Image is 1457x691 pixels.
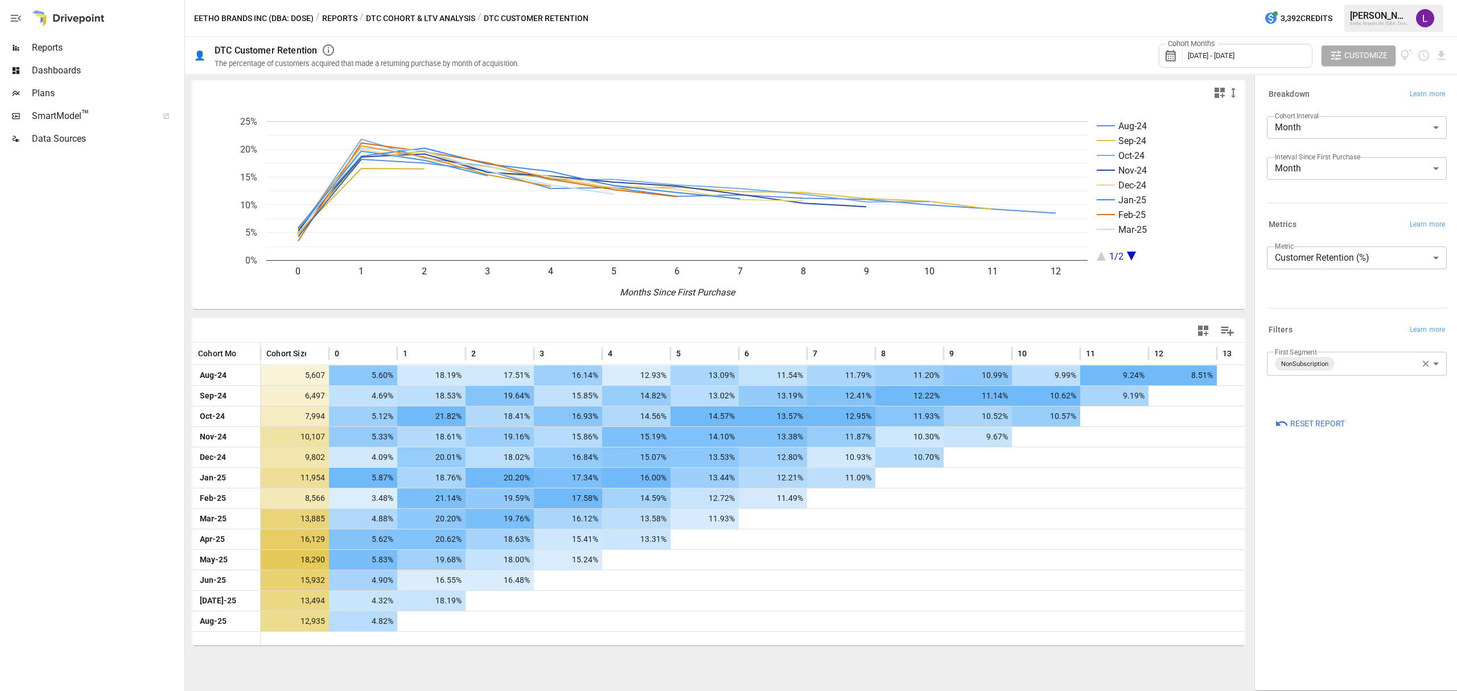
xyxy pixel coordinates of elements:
span: 16.93% [540,406,600,426]
span: 12.22% [881,386,941,406]
span: 17.34% [540,468,600,488]
span: 18,290 [266,550,327,570]
h6: Breakdown [1269,88,1310,101]
span: [DATE] - [DATE] [1188,51,1234,60]
div: A chart. [192,104,1245,309]
button: DTC Cohort & LTV Analysis [366,11,475,26]
span: 15.41% [540,529,600,549]
text: Mar-25 [1118,224,1147,235]
text: Oct-24 [1118,150,1145,161]
span: 13,494 [266,591,327,611]
span: 20.01% [403,447,463,467]
button: Sort [340,345,356,361]
button: Schedule report [1417,49,1430,62]
span: 20.62% [403,529,463,549]
span: 16,129 [266,529,327,549]
span: 19.59% [471,488,532,508]
span: 18.19% [403,591,463,611]
span: 10.70% [881,447,941,467]
span: 4.88% [335,509,395,529]
text: Sep-24 [1118,135,1146,146]
span: 5.87% [335,468,395,488]
span: 1 [403,348,408,359]
button: Sort [409,345,425,361]
span: 15.19% [608,427,668,447]
span: 9.99% [1018,365,1078,385]
span: 4.69% [335,386,395,406]
button: Sort [887,345,903,361]
span: 12.41% [813,386,873,406]
span: 9.19% [1086,386,1146,406]
span: 21.82% [403,406,463,426]
span: Sep-24 [198,386,254,406]
span: 18.61% [403,427,463,447]
button: Reset Report [1267,413,1353,434]
label: First Segment [1275,347,1317,357]
button: Libby Knowles [1409,2,1441,34]
div: Month [1267,157,1447,180]
span: May-25 [198,550,254,570]
span: 12,935 [266,611,327,631]
span: 5.60% [335,365,395,385]
span: 18.41% [471,406,532,426]
span: 19.68% [403,550,463,570]
span: 11.14% [949,386,1010,406]
span: 11.54% [744,365,805,385]
text: Feb-25 [1118,209,1146,220]
span: SmartModel [32,109,150,123]
span: 13.58% [608,509,668,529]
div: 👤 [194,50,205,61]
button: Sort [1096,345,1112,361]
span: 18.19% [403,365,463,385]
span: 3.48% [335,488,395,508]
div: Month [1267,116,1447,139]
span: 4.90% [335,570,395,590]
button: Sort [614,345,629,361]
span: Apr-25 [198,529,254,549]
span: Reset Report [1290,417,1345,431]
text: Nov-24 [1118,165,1147,176]
span: 10.30% [881,427,941,447]
button: Sort [545,345,561,361]
span: 4.09% [335,447,395,467]
span: 14.82% [608,386,668,406]
span: 9 [949,348,954,359]
text: 3 [485,266,490,277]
button: Reports [322,11,357,26]
span: 19.16% [471,427,532,447]
text: 5% [245,227,257,238]
span: 11.79% [813,365,873,385]
span: Jan-25 [198,468,254,488]
button: Sort [955,345,971,361]
span: 7,994 [266,406,327,426]
span: 5.12% [335,406,395,426]
span: 15.85% [540,386,600,406]
span: 16.48% [471,570,532,590]
span: 5.62% [335,529,395,549]
span: 17.58% [540,488,600,508]
span: 13.38% [744,427,805,447]
span: 12.72% [676,488,736,508]
div: / [316,11,320,26]
span: Reports [32,41,182,55]
button: Eetho Brands Inc (DBA: Dose) [194,11,314,26]
span: 16.55% [403,570,463,590]
span: 11 [1086,348,1095,359]
button: Sort [1028,345,1044,361]
span: 18.53% [403,386,463,406]
label: Interval Since First Purchase [1275,152,1360,162]
span: 12 [1154,348,1163,359]
button: Sort [477,345,493,361]
button: Download report [1435,49,1448,62]
div: DTC Customer Retention [215,45,317,56]
span: Aug-25 [198,611,254,631]
button: Customize [1322,46,1396,66]
span: [DATE]-25 [198,591,254,611]
span: 11.09% [813,468,873,488]
text: 1 [359,266,364,277]
span: 13 [1223,348,1232,359]
span: 10.62% [1018,386,1078,406]
span: 15,932 [266,570,327,590]
h6: Metrics [1269,219,1297,231]
span: 8,566 [266,488,327,508]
